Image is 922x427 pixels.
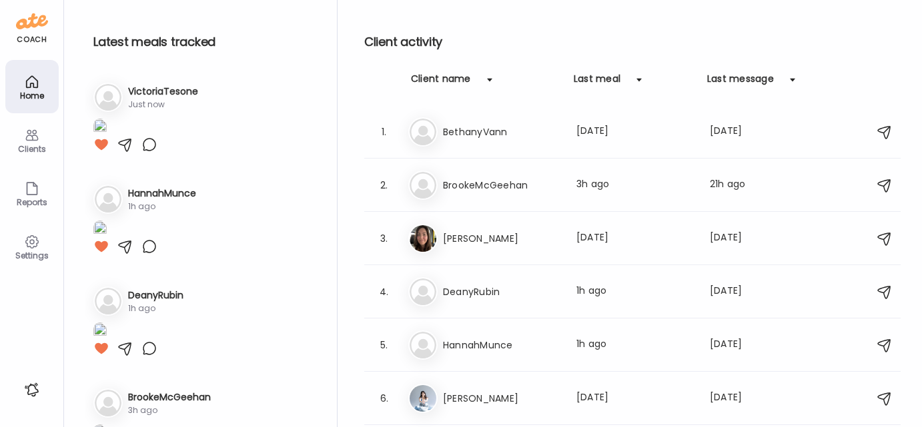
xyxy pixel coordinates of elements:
div: 4. [376,284,392,300]
div: [DATE] [576,230,694,246]
img: bg-avatar-default.svg [95,390,121,416]
div: 1h ago [576,284,694,300]
div: Reports [8,198,56,207]
div: Clients [8,145,56,153]
div: 1h ago [576,337,694,353]
div: [DATE] [710,284,762,300]
h3: DeanyRubin [443,284,560,300]
div: Home [8,91,56,100]
div: 6. [376,390,392,406]
div: Just now [128,99,198,111]
div: coach [17,34,47,45]
div: 3h ago [576,177,694,193]
img: bg-avatar-default.svg [95,84,121,111]
div: [DATE] [710,230,762,246]
img: bg-avatar-default.svg [410,332,436,358]
img: bg-avatar-default.svg [410,119,436,145]
h3: HannahMunce [128,187,196,201]
img: bg-avatar-default.svg [410,172,436,199]
h3: VictoriaTesone [128,85,198,99]
div: [DATE] [710,337,762,353]
h3: BethanyVann [443,124,560,140]
div: [DATE] [576,124,694,140]
img: avatars%2Fg0h3UeSMiaSutOWea2qVtuQrzdp1 [410,385,436,412]
div: [DATE] [710,124,762,140]
h3: BrookeMcGeehan [443,177,560,193]
img: images%2FT4hpSHujikNuuNlp83B0WiiAjC52%2FuLtfRnU8UhcDe71KkNU7%2Fztdcf1mRM9rupCeYPXUs_1080 [93,322,107,340]
img: images%2FmxiqlkSjOLc450HhRStDX6eBpyy2%2FaunwqWcndB5tvXylKU78%2FUB99JVNzvgLSj015i5bO_1080 [93,119,107,137]
h3: BrookeMcGeehan [128,390,211,404]
div: 1. [376,124,392,140]
div: [DATE] [710,390,762,406]
div: Client name [411,72,471,93]
h3: [PERSON_NAME] [443,390,560,406]
h2: Client activity [364,32,901,52]
h3: [PERSON_NAME] [443,230,560,246]
div: 2. [376,177,392,193]
div: Settings [8,251,56,260]
img: images%2Fkfkzk6vGDOhEU9eo8aJJ3Lraes72%2Fm31ANOacxaAilIN2uA8R%2FE3YPoqicRu82NlNf0Yz3_1080 [93,220,107,238]
div: Last message [707,72,774,93]
img: bg-avatar-default.svg [95,186,121,213]
img: bg-avatar-default.svg [410,278,436,305]
h2: Latest meals tracked [93,32,316,52]
div: 21h ago [710,177,762,193]
div: 3h ago [128,404,211,416]
h3: DeanyRubin [128,288,183,302]
img: avatars%2FAaUPpAz4UBePyDKK2OMJTfZ0WR82 [410,225,436,252]
img: bg-avatar-default.svg [95,288,121,314]
div: 5. [376,337,392,353]
div: [DATE] [576,390,694,406]
div: 1h ago [128,201,196,213]
img: ate [16,11,48,32]
h3: HannahMunce [443,337,560,353]
div: Last meal [574,72,620,93]
div: 1h ago [128,302,183,314]
div: 3. [376,230,392,246]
